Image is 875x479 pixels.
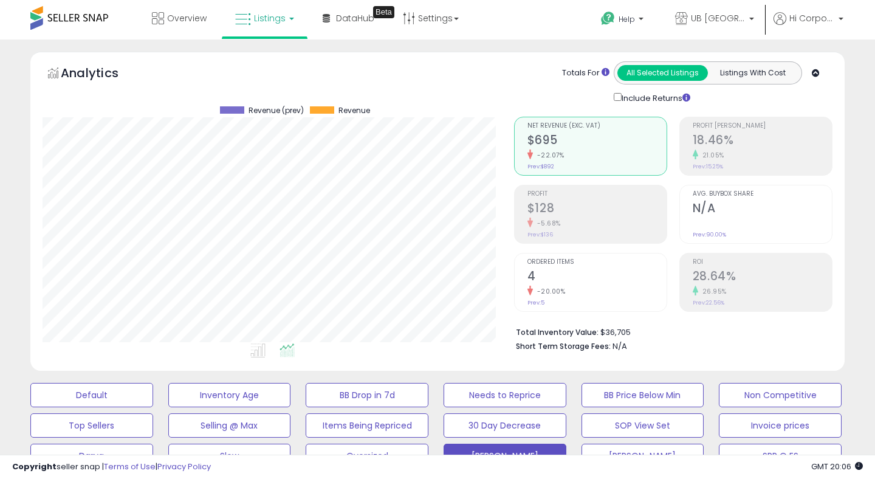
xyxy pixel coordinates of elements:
[707,65,798,81] button: Listings With Cost
[527,133,667,150] h2: $695
[693,269,832,286] h2: 28.64%
[693,299,724,306] small: Prev: 22.56%
[691,12,746,24] span: UB [GEOGRAPHIC_DATA]
[104,461,156,472] a: Terms of Use
[719,413,842,438] button: Invoice prices
[591,2,656,40] a: Help
[527,299,544,306] small: Prev: 5
[533,287,566,296] small: -20.00%
[693,201,832,218] h2: N/A
[582,383,704,407] button: BB Price Below Min
[30,383,153,407] button: Default
[338,106,370,115] span: Revenue
[693,163,723,170] small: Prev: 15.25%
[444,383,566,407] button: Needs to Reprice
[527,123,667,129] span: Net Revenue (Exc. VAT)
[168,383,291,407] button: Inventory Age
[306,444,428,468] button: Oversized
[444,444,566,468] button: [PERSON_NAME]
[444,413,566,438] button: 30 Day Decrease
[30,413,153,438] button: Top Sellers
[698,151,724,160] small: 21.05%
[373,6,394,18] div: Tooltip anchor
[527,231,553,238] small: Prev: $136
[157,461,211,472] a: Privacy Policy
[61,64,142,84] h5: Analytics
[167,12,207,24] span: Overview
[168,444,291,468] button: Slow
[719,444,842,468] button: SPP Q ES
[306,383,428,407] button: BB Drop in 7d
[12,461,57,472] strong: Copyright
[30,444,153,468] button: Darya
[789,12,835,24] span: Hi Corporate
[254,12,286,24] span: Listings
[249,106,304,115] span: Revenue (prev)
[306,413,428,438] button: Items Being Repriced
[527,191,667,198] span: Profit
[774,12,843,40] a: Hi Corporate
[693,191,832,198] span: Avg. Buybox Share
[562,67,609,79] div: Totals For
[527,269,667,286] h2: 4
[533,219,561,228] small: -5.68%
[516,324,823,339] li: $36,705
[582,413,704,438] button: SOP View Set
[719,383,842,407] button: Non Competitive
[582,444,704,468] button: [PERSON_NAME]
[527,259,667,266] span: Ordered Items
[617,65,708,81] button: All Selected Listings
[516,341,611,351] b: Short Term Storage Fees:
[516,327,599,337] b: Total Inventory Value:
[336,12,374,24] span: DataHub
[605,91,705,105] div: Include Returns
[527,163,554,170] small: Prev: $892
[168,413,291,438] button: Selling @ Max
[693,133,832,150] h2: 18.46%
[619,14,635,24] span: Help
[693,123,832,129] span: Profit [PERSON_NAME]
[811,461,863,472] span: 2025-10-12 20:06 GMT
[527,201,667,218] h2: $128
[693,259,832,266] span: ROI
[693,231,726,238] small: Prev: 90.00%
[533,151,564,160] small: -22.07%
[600,11,616,26] i: Get Help
[12,461,211,473] div: seller snap | |
[698,287,727,296] small: 26.95%
[612,340,627,352] span: N/A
